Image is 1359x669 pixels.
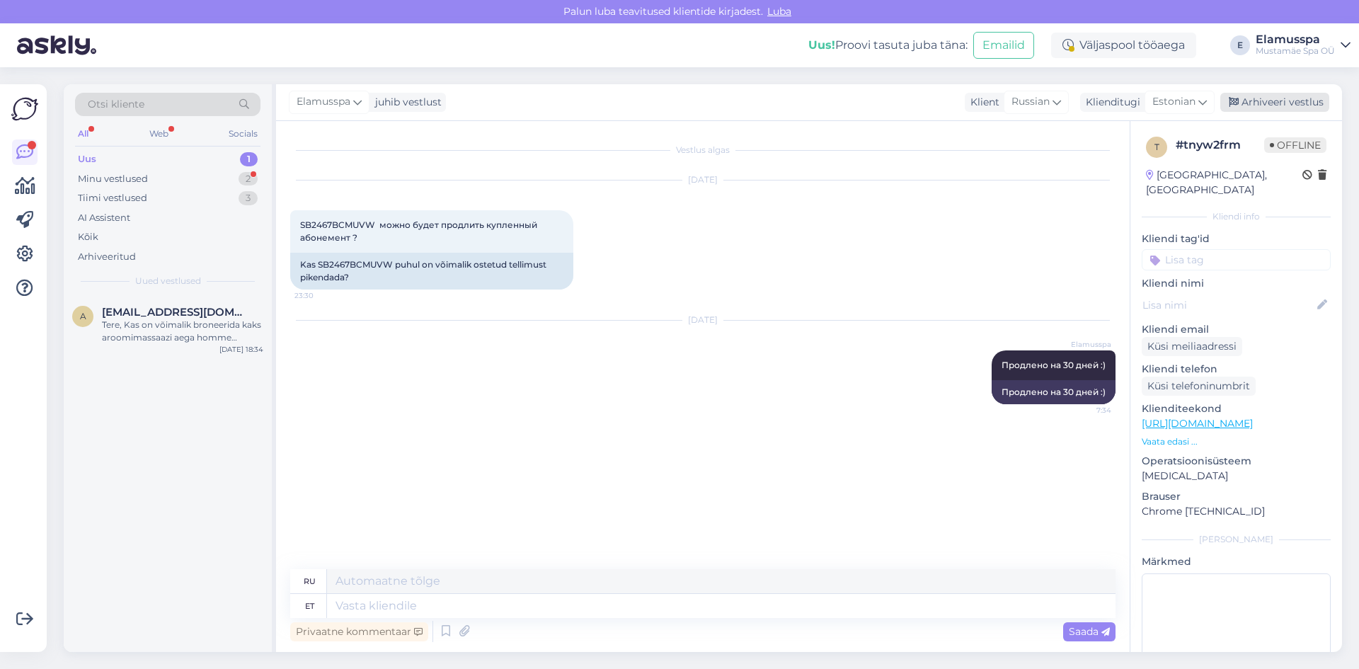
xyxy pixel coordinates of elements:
p: Märkmed [1142,554,1331,569]
span: asi.triin@gmail.com [102,306,249,319]
div: Väljaspool tööaega [1051,33,1196,58]
div: 2 [239,172,258,186]
div: 3 [239,191,258,205]
span: Russian [1011,94,1050,110]
div: Minu vestlused [78,172,148,186]
div: Продлено на 30 дней :) [992,380,1116,404]
div: Tiimi vestlused [78,191,147,205]
div: Proovi tasuta juba täna: [808,37,968,54]
div: 1 [240,152,258,166]
div: [GEOGRAPHIC_DATA], [GEOGRAPHIC_DATA] [1146,168,1302,198]
div: Vestlus algas [290,144,1116,156]
span: Estonian [1152,94,1195,110]
div: Kas SB2467BCMUVW puhul on võimalik ostetud tellimust pikendada? [290,253,573,290]
div: All [75,125,91,143]
div: Kõik [78,230,98,244]
div: Küsi meiliaadressi [1142,337,1242,356]
div: Klienditugi [1080,95,1140,110]
div: Uus [78,152,96,166]
div: Arhiveeritud [78,250,136,264]
span: Saada [1069,625,1110,638]
b: Uus! [808,38,835,52]
p: Brauser [1142,489,1331,504]
span: 23:30 [294,290,348,301]
input: Lisa nimi [1142,297,1314,313]
span: Продлено на 30 дней :) [1002,360,1106,370]
div: ru [304,569,316,593]
span: Elamusspa [297,94,350,110]
div: Web [147,125,171,143]
input: Lisa tag [1142,249,1331,270]
div: Kliendi info [1142,210,1331,223]
p: Chrome [TECHNICAL_ID] [1142,504,1331,519]
div: Tere, Kas on võimalik broneerida kaks aroomimassaazi aega homme (19.sept) kahele inimesele? Kas s... [102,319,263,344]
div: Mustamäe Spa OÜ [1256,45,1335,57]
a: ElamusspaMustamäe Spa OÜ [1256,34,1351,57]
div: Socials [226,125,260,143]
div: AI Assistent [78,211,130,225]
span: Offline [1264,137,1326,153]
div: [DATE] [290,173,1116,186]
span: Uued vestlused [135,275,201,287]
div: E [1230,35,1250,55]
p: [MEDICAL_DATA] [1142,469,1331,484]
span: SB2467BCMUVW можно будет продлить купленный абонемент ? [300,219,539,243]
p: Vaata edasi ... [1142,435,1331,448]
span: Elamusspa [1058,339,1111,350]
div: Küsi telefoninumbrit [1142,377,1256,396]
span: a [80,311,86,321]
p: Kliendi tag'id [1142,231,1331,246]
div: et [305,594,314,618]
p: Kliendi nimi [1142,276,1331,291]
div: Elamusspa [1256,34,1335,45]
span: 7:34 [1058,405,1111,416]
p: Kliendi email [1142,322,1331,337]
div: Privaatne kommentaar [290,622,428,641]
div: [DATE] [290,314,1116,326]
p: Klienditeekond [1142,401,1331,416]
span: t [1154,142,1159,152]
p: Operatsioonisüsteem [1142,454,1331,469]
span: Luba [763,5,796,18]
span: Otsi kliente [88,97,144,112]
button: Emailid [973,32,1034,59]
div: # tnyw2frm [1176,137,1264,154]
img: Askly Logo [11,96,38,122]
div: Klient [965,95,999,110]
p: Kliendi telefon [1142,362,1331,377]
div: [PERSON_NAME] [1142,533,1331,546]
a: [URL][DOMAIN_NAME] [1142,417,1253,430]
div: Arhiveeri vestlus [1220,93,1329,112]
div: [DATE] 18:34 [219,344,263,355]
div: juhib vestlust [369,95,442,110]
